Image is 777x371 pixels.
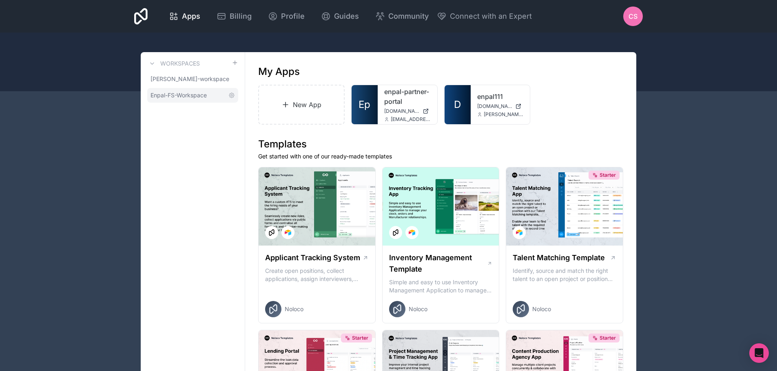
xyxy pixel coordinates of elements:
[477,92,524,101] a: enpal111
[182,11,200,22] span: Apps
[437,11,532,22] button: Connect with an Expert
[629,11,638,21] span: CS
[285,305,303,313] span: Noloco
[389,252,487,275] h1: Inventory Management Template
[445,85,471,124] a: D
[147,72,238,86] a: [PERSON_NAME]-workspace
[369,7,435,25] a: Community
[388,11,429,22] span: Community
[513,252,605,263] h1: Talent Matching Template
[484,111,524,118] span: [PERSON_NAME][EMAIL_ADDRESS][DOMAIN_NAME]
[389,278,493,294] p: Simple and easy to use Inventory Management Application to manage your stock, orders and Manufact...
[151,75,229,83] span: [PERSON_NAME]-workspace
[261,7,311,25] a: Profile
[147,59,200,68] a: Workspaces
[352,335,368,341] span: Starter
[285,229,291,236] img: Airtable Logo
[454,98,461,111] span: D
[384,108,419,114] span: [DOMAIN_NAME]
[210,7,258,25] a: Billing
[391,116,431,123] span: [EMAIL_ADDRESS][DOMAIN_NAME]
[409,305,427,313] span: Noloco
[147,88,238,103] a: Enpal-FS-Workspace
[600,172,616,178] span: Starter
[258,152,623,160] p: Get started with one of our ready-made templates
[314,7,365,25] a: Guides
[265,267,369,283] p: Create open positions, collect applications, assign interviewers, centralise candidate feedback a...
[516,229,522,236] img: Airtable Logo
[162,7,207,25] a: Apps
[258,85,345,125] a: New App
[265,252,360,263] h1: Applicant Tracking System
[600,335,616,341] span: Starter
[477,103,524,110] a: [DOMAIN_NAME]
[151,91,207,99] span: Enpal-FS-Workspace
[160,59,200,68] h3: Workspaces
[749,343,769,363] div: Open Intercom Messenger
[384,87,431,106] a: enpal-partner-portal
[258,65,300,78] h1: My Apps
[477,103,512,110] span: [DOMAIN_NAME]
[334,11,359,22] span: Guides
[409,229,415,236] img: Airtable Logo
[359,98,370,111] span: Ep
[230,11,252,22] span: Billing
[532,305,551,313] span: Noloco
[384,108,431,114] a: [DOMAIN_NAME]
[281,11,305,22] span: Profile
[352,85,378,124] a: Ep
[513,267,616,283] p: Identify, source and match the right talent to an open project or position with our Talent Matchi...
[258,138,623,151] h1: Templates
[450,11,532,22] span: Connect with an Expert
